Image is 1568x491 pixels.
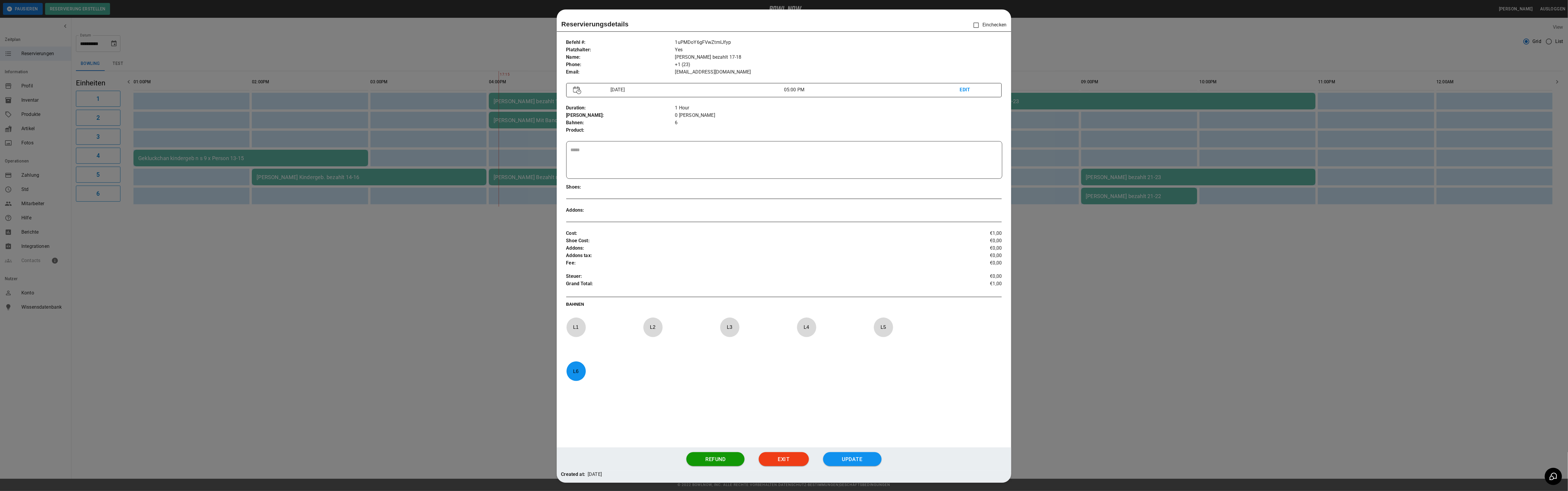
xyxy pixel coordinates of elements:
[566,301,1002,310] p: BAHNEN
[675,112,1002,119] p: 0 [PERSON_NAME]
[929,259,1002,267] p: €0,00
[566,207,675,214] p: Addons :
[929,273,1002,280] p: €0,00
[566,127,675,134] p: Product :
[566,119,675,127] p: Bahnen :
[970,19,1007,31] p: Einchecken
[675,104,1002,112] p: 1 Hour
[566,184,675,191] p: Shoes :
[675,46,1002,54] p: Yes
[720,320,740,334] p: L 3
[929,230,1002,237] p: €1,00
[566,245,929,252] p: Addons :
[562,19,629,29] p: Reservierungsdetails
[566,61,675,68] p: Phone :
[566,280,929,289] p: Grand Total :
[608,86,784,93] p: [DATE]
[784,86,960,93] p: 05:00 PM
[929,237,1002,245] p: €0,00
[561,471,586,478] p: Created at:
[566,320,586,334] p: L 1
[566,68,675,76] p: Email :
[566,230,929,237] p: Cost :
[566,46,675,54] p: Platzhalter :
[566,54,675,61] p: Name :
[960,86,995,94] p: EDIT
[823,452,882,466] button: Update
[566,112,675,119] p: [PERSON_NAME] :
[566,364,586,378] p: L 6
[675,39,1002,46] p: 1uPMDoY6gFVwZtmIJfyp
[874,320,893,334] p: L 5
[797,320,816,334] p: L 4
[675,119,1002,127] p: 6
[588,471,602,478] p: [DATE]
[675,61,1002,68] p: +1 (23)
[929,245,1002,252] p: €0,00
[675,54,1002,61] p: [PERSON_NAME] bezahlt 17-18
[566,252,929,259] p: Addons tax :
[759,452,809,466] button: Exit
[573,86,581,94] img: Vector
[566,273,929,280] p: Steuer :
[566,237,929,245] p: Shoe Cost :
[686,452,745,466] button: Refund
[643,320,663,334] p: L 2
[675,68,1002,76] p: [EMAIL_ADDRESS][DOMAIN_NAME]
[566,104,675,112] p: Duration :
[566,39,675,46] p: Befehl # :
[929,280,1002,289] p: €1,00
[929,252,1002,259] p: €0,00
[566,259,929,267] p: Fee :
